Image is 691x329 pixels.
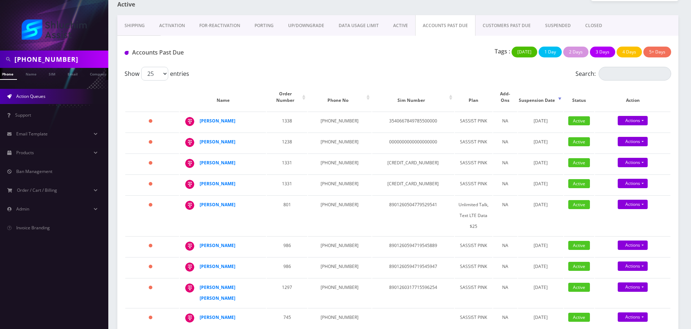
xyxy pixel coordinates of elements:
img: Shluchim Assist [22,20,87,40]
a: CLOSED [578,15,609,36]
span: Active [568,137,590,146]
td: [PHONE_NUMBER] [308,153,371,174]
h1: Active [117,1,297,8]
button: 5+ Days [643,47,671,57]
a: [PERSON_NAME] [200,202,235,208]
td: SASSIST PINK [455,174,492,195]
a: Name [22,68,40,79]
a: SUSPENDED [538,15,578,36]
a: Company [86,68,110,79]
td: [DATE] [518,153,563,174]
td: 8901260504779529541 [372,195,454,235]
td: SASSIST PINK [455,257,492,277]
td: [PHONE_NUMBER] [308,308,371,328]
td: 745 [267,308,307,328]
span: Support [15,112,31,118]
a: Actions [618,241,648,250]
td: [DATE] [518,236,563,256]
th: Add-Ons [493,83,517,111]
td: [CREDIT_CARD_NUMBER] [372,153,454,174]
span: Active [568,158,590,167]
td: SASSIST PINK [455,112,492,132]
strong: [PERSON_NAME] [200,263,235,269]
span: Active [568,262,590,271]
td: [PHONE_NUMBER] [308,278,371,307]
th: Suspension Date [518,83,563,111]
a: Actions [618,282,648,292]
th: Phone No: activate to sort column ascending [308,83,371,111]
th: Order Number: activate to sort column ascending [267,83,307,111]
div: NA [497,240,514,251]
td: SASSIST PINK [455,133,492,153]
a: [PERSON_NAME] [200,118,235,124]
th: Status [564,83,594,111]
button: 4 Days [617,47,642,57]
span: Products [16,150,34,156]
td: 1338 [267,112,307,132]
div: NA [497,137,514,147]
a: [PERSON_NAME] [200,160,235,166]
span: Ban Management [16,168,52,174]
th: Name [180,83,266,111]
span: Active [568,241,590,250]
div: NA [497,178,514,189]
button: 1 Day [539,47,562,57]
button: [DATE] [512,47,537,57]
span: Active [568,200,590,209]
td: [PHONE_NUMBER] [308,257,371,277]
td: 8901260317715596254 [372,278,454,307]
div: NA [497,157,514,168]
td: 801 [267,195,307,235]
span: Active [568,179,590,188]
td: [PHONE_NUMBER] [308,112,371,132]
label: Search: [575,67,671,81]
strong: [PERSON_NAME] [PERSON_NAME] [200,284,235,301]
a: Actions [618,137,648,146]
td: [DATE] [518,174,563,195]
a: Actions [618,261,648,271]
th: Plan [455,83,492,111]
td: 1331 [267,174,307,195]
a: Shipping [117,15,152,36]
td: [DATE] [518,195,563,235]
div: NA [497,116,514,126]
a: SIM [45,68,59,79]
span: Action Queues [16,93,45,99]
td: 0000000000000000000 [372,133,454,153]
div: NA [497,282,514,293]
td: [DATE] [518,278,563,307]
label: Show entries [125,67,189,81]
h1: Accounts Past Due [125,49,300,56]
td: [PHONE_NUMBER] [308,133,371,153]
div: NA [497,199,514,210]
select: Showentries [141,67,168,81]
input: Search in Company [14,52,107,66]
div: NA [497,312,514,323]
td: 1238 [267,133,307,153]
input: Search: [599,67,671,81]
a: [PERSON_NAME] [200,242,235,248]
p: Tags : [495,47,510,56]
a: Actions [618,179,648,188]
td: [CREDIT_CARD_NUMBER] [372,174,454,195]
a: CUSTOMERS PAST DUE [475,15,538,36]
a: ACTIVE [386,15,415,36]
div: NA [497,261,514,272]
td: SASSIST PINK [455,153,492,174]
td: SASSIST PINK [455,278,492,307]
strong: [PERSON_NAME] [200,314,235,320]
td: 8901260594719545947 [372,257,454,277]
a: ACCOUNTS PAST DUE [415,15,475,36]
a: Actions [618,312,648,322]
td: 1331 [267,153,307,174]
td: 8901260594719545889 [372,236,454,256]
td: 986 [267,236,307,256]
a: UP/DOWNGRADE [281,15,331,36]
a: [PERSON_NAME] [200,139,235,145]
td: [DATE] [518,308,563,328]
